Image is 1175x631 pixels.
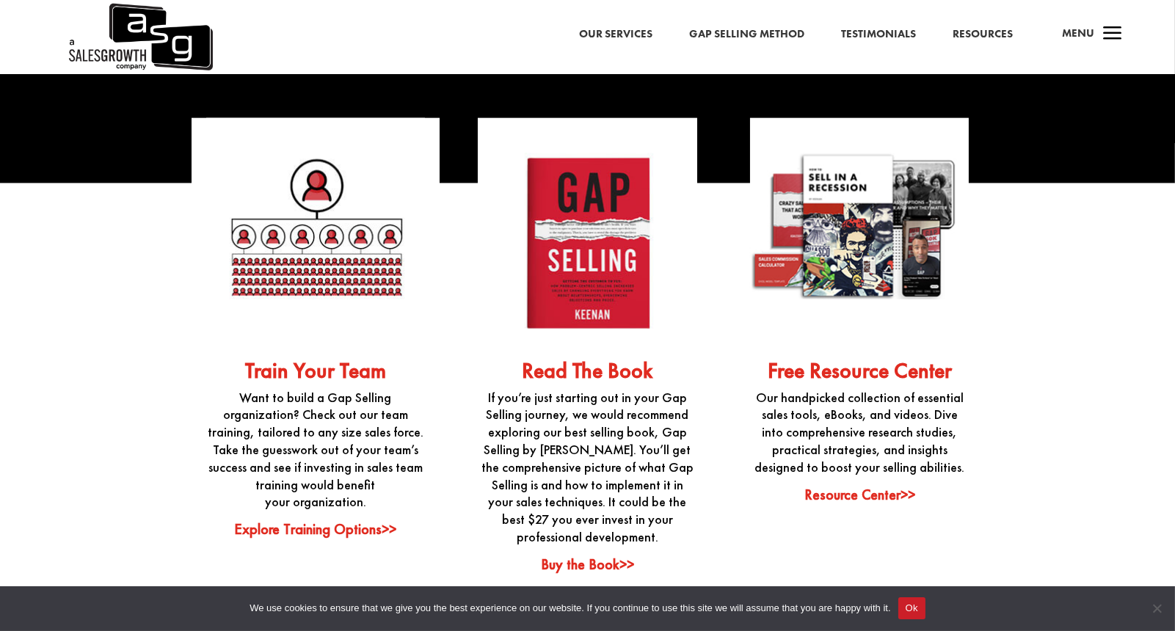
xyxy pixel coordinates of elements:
p: If you’re just starting out in your Gap Selling journey, we would recommend exploring our best se... [478,389,696,546]
p: Our handpicked collection of essential sales tools, eBooks, and videos. Dive into comprehensive r... [750,389,969,476]
a: Free Resource Center [768,357,952,384]
a: Train Your Team [245,357,386,384]
span: Menu [1062,26,1094,40]
a: Testimonials [841,25,916,44]
p: Want to build a Gap Selling organization? Check out our team training, tailored to any size sales... [206,389,425,511]
a: Resources [953,25,1013,44]
span: No [1149,601,1164,616]
span: a [1098,20,1127,49]
span: We use cookies to ensure that we give you the best experience on our website. If you continue to ... [250,601,890,616]
a: Gap Selling Method [689,25,804,44]
button: Ok [898,597,925,619]
a: Buy the Book>> [541,555,634,574]
img: Cover of the book 'Gap Selling' by Keenan, featuring a bold red background with the title 'Gap Se... [478,118,696,337]
img: A collage of resources featured in the Gap Selling Free Resource Center, including an eBook title... [750,118,969,337]
img: An organizational chart illustration showing a hierarchy with one larger red figure at the top, c... [206,118,425,337]
a: Our Services [579,25,652,44]
a: Read The Book [522,357,652,384]
a: Resource Center>> [804,485,915,504]
a: Explore Training Options>> [234,519,396,539]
